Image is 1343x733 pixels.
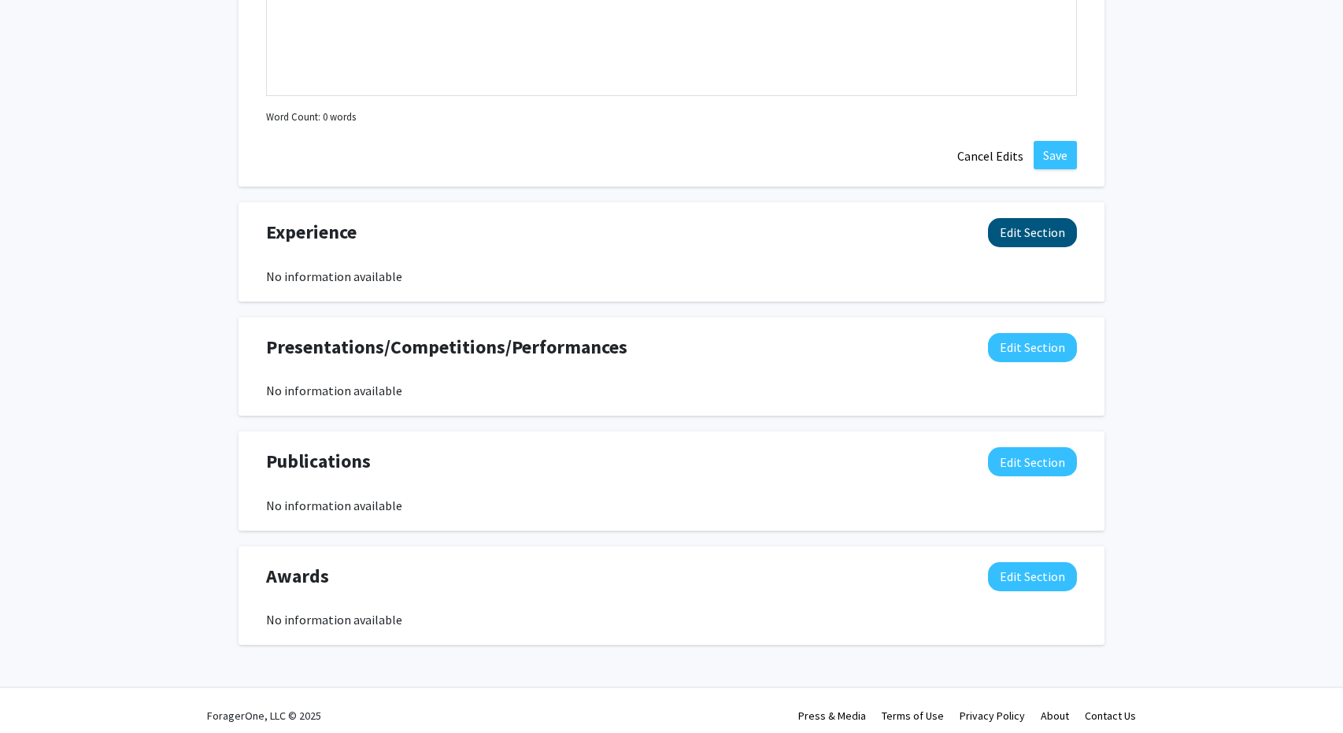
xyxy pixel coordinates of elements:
[1085,709,1136,723] a: Contact Us
[12,662,67,721] iframe: Chat
[1041,709,1069,723] a: About
[960,709,1025,723] a: Privacy Policy
[266,562,329,590] span: Awards
[798,709,866,723] a: Press & Media
[947,141,1034,171] button: Cancel Edits
[988,562,1077,591] button: Edit Awards
[266,447,371,476] span: Publications
[988,447,1077,476] button: Edit Publications
[988,218,1077,247] button: Edit Experience
[882,709,944,723] a: Terms of Use
[1034,141,1077,169] button: Save
[266,218,357,246] span: Experience
[266,496,1077,515] div: No information available
[266,333,627,361] span: Presentations/Competitions/Performances
[266,381,1077,400] div: No information available
[266,610,1077,629] div: No information available
[266,267,1077,286] div: No information available
[988,333,1077,362] button: Edit Presentations/Competitions/Performances
[266,109,356,124] small: Word Count: 0 words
